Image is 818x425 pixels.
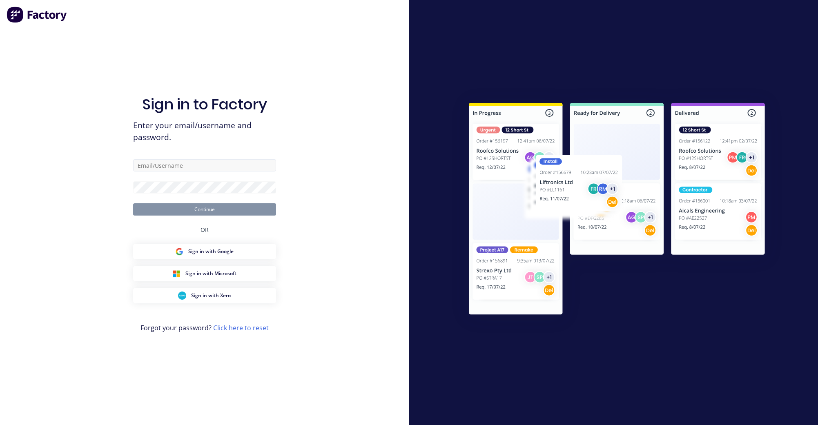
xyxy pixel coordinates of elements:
h1: Sign in to Factory [142,96,267,113]
span: Sign in with Xero [191,292,231,299]
div: OR [201,216,209,244]
img: Factory [7,7,68,23]
button: Xero Sign inSign in with Xero [133,288,276,303]
button: Microsoft Sign inSign in with Microsoft [133,266,276,281]
button: Google Sign inSign in with Google [133,244,276,259]
span: Sign in with Microsoft [185,270,236,277]
img: Microsoft Sign in [172,269,181,278]
span: Enter your email/username and password. [133,120,276,143]
img: Xero Sign in [178,291,186,300]
img: Sign in [451,87,783,334]
span: Sign in with Google [188,248,234,255]
button: Continue [133,203,276,216]
img: Google Sign in [175,247,183,256]
span: Forgot your password? [140,323,269,333]
input: Email/Username [133,159,276,171]
a: Click here to reset [213,323,269,332]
